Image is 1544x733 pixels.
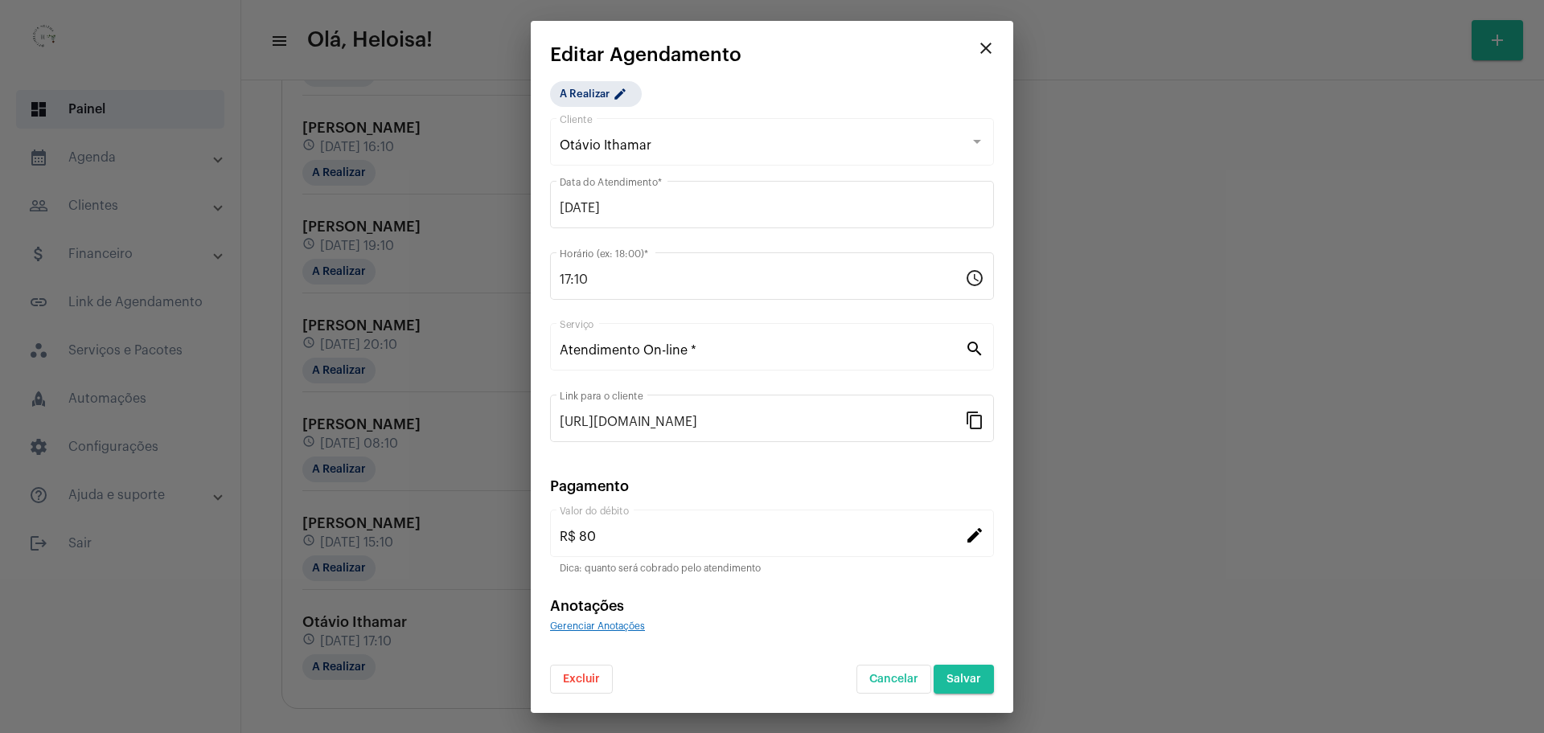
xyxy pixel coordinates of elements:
span: Editar Agendamento [550,44,741,65]
span: Cancelar [869,674,918,685]
input: Valor [560,530,965,544]
span: Pagamento [550,479,629,493]
mat-icon: search [965,338,984,358]
button: Excluir [550,665,613,694]
span: Excluir [563,674,600,685]
button: Cancelar [856,665,931,694]
mat-icon: content_copy [965,410,984,429]
span: Salvar [947,674,981,685]
mat-icon: edit [613,87,632,106]
mat-hint: Dica: quanto será cobrado pelo atendimento [560,563,761,575]
span: Gerenciar Anotações [550,621,645,631]
button: Salvar [934,665,994,694]
mat-chip: A Realizar [550,81,642,107]
input: Pesquisar serviço [560,343,965,358]
span: Otávio Ithamar [560,139,651,152]
mat-icon: schedule [965,268,984,287]
mat-icon: edit [965,525,984,544]
span: Anotações [550,599,624,613]
mat-icon: close [976,39,996,58]
input: Horário [560,272,965,287]
input: Link [560,415,965,429]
